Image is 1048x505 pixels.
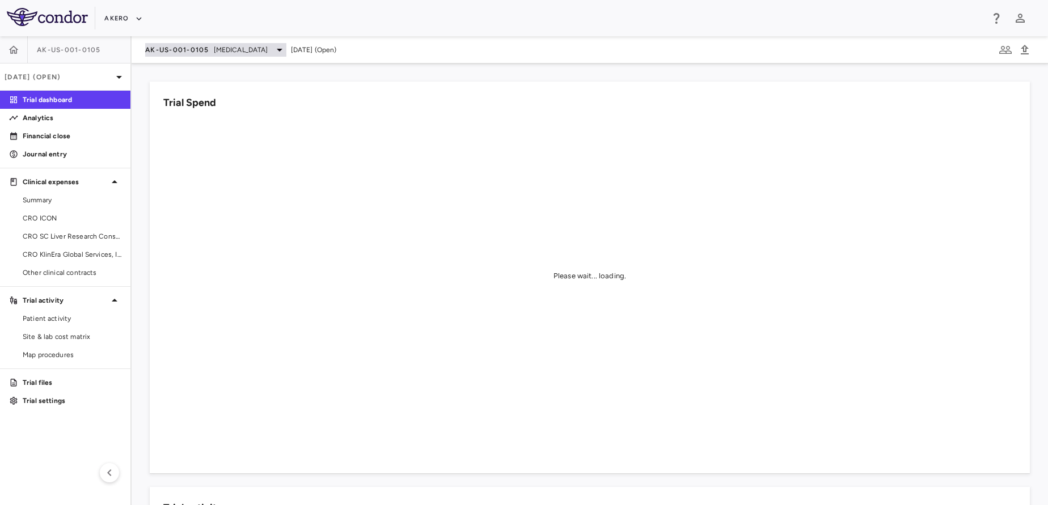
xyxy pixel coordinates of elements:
[23,213,121,223] span: CRO ICON
[37,45,101,54] span: AK-US-001-0105
[23,377,121,388] p: Trial files
[553,271,626,281] div: Please wait... loading.
[23,195,121,205] span: Summary
[214,45,268,55] span: [MEDICAL_DATA]
[23,350,121,360] span: Map procedures
[104,10,142,28] button: Akero
[23,149,121,159] p: Journal entry
[145,45,209,54] span: AK-US-001-0105
[5,72,112,82] p: [DATE] (Open)
[23,95,121,105] p: Trial dashboard
[23,249,121,260] span: CRO KlinEra Global Services, Inc
[23,396,121,406] p: Trial settings
[23,177,108,187] p: Clinical expenses
[163,95,216,111] h6: Trial Spend
[23,295,108,305] p: Trial activity
[23,332,121,342] span: Site & lab cost matrix
[7,8,88,26] img: logo-full-BYUhSk78.svg
[23,131,121,141] p: Financial close
[23,231,121,241] span: CRO SC Liver Research Consortium LLC
[23,268,121,278] span: Other clinical contracts
[23,113,121,123] p: Analytics
[23,313,121,324] span: Patient activity
[291,45,337,55] span: [DATE] (Open)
